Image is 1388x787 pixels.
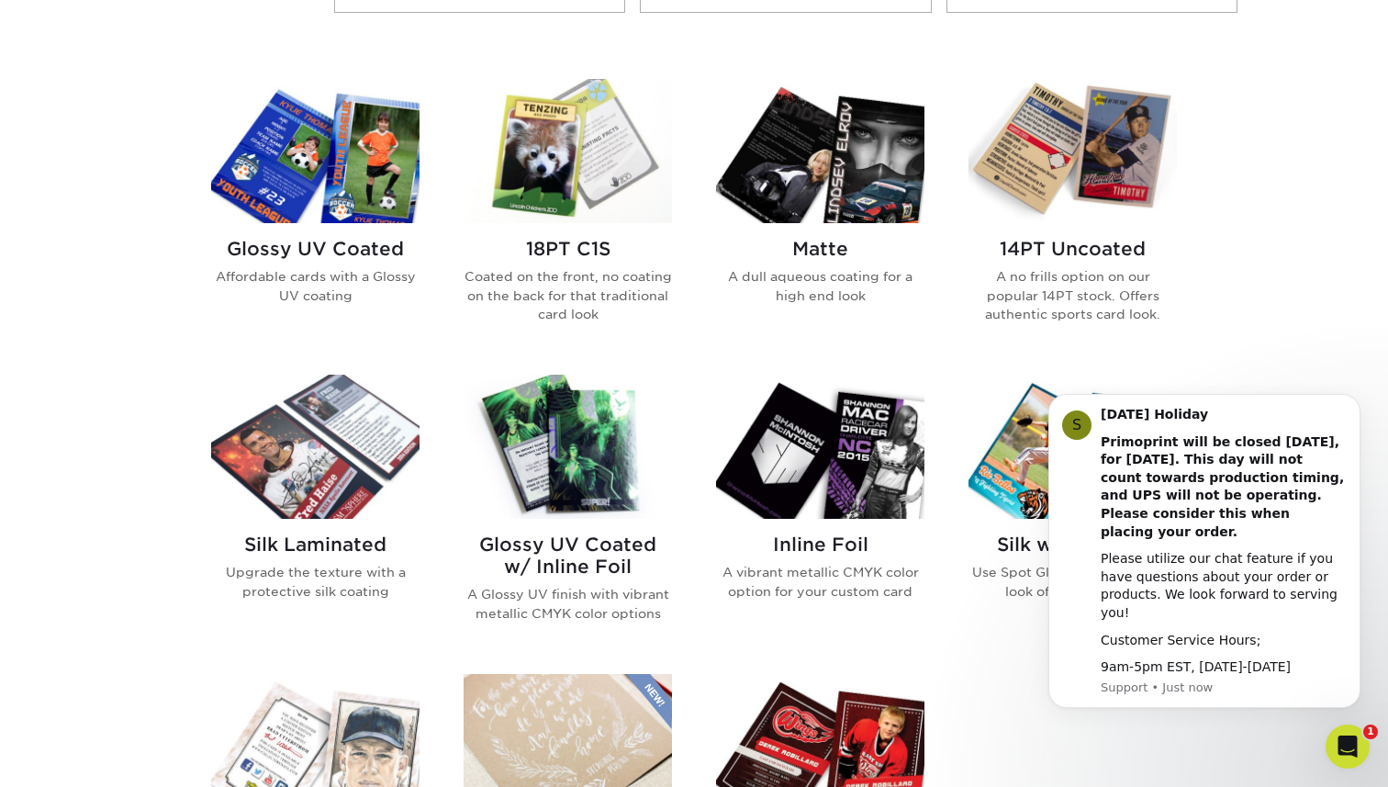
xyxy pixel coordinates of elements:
[464,534,672,578] h2: Glossy UV Coated w/ Inline Foil
[968,79,1177,353] a: 14PT Uncoated Trading Cards 14PT Uncoated A no frills option on our popular 14PT stock. Offers au...
[5,731,156,781] iframe: Google Customer Reviews
[716,375,924,519] img: Inline Foil Trading Cards
[968,563,1177,601] p: Use Spot Gloss to enhance the look of your silk card
[1021,385,1388,737] iframe: Intercom notifications message
[464,375,672,519] img: Glossy UV Coated w/ Inline Foil Trading Cards
[968,534,1177,556] h2: Silk w/ Spot UV
[716,79,924,223] img: Matte Trading Cards
[716,79,924,353] a: Matte Trading Cards Matte A dull aqueous coating for a high end look
[211,238,420,260] h2: Glossy UV Coated
[211,267,420,305] p: Affordable cards with a Glossy UV coating
[1363,725,1378,739] span: 1
[211,563,420,601] p: Upgrade the texture with a protective silk coating
[968,238,1177,260] h2: 14PT Uncoated
[626,674,672,729] img: New Product
[211,79,420,223] img: Glossy UV Coated Trading Cards
[464,79,672,353] a: 18PT C1S Trading Cards 18PT C1S Coated on the front, no coating on the back for that traditional ...
[968,375,1177,652] a: Silk w/ Spot UV Trading Cards Silk w/ Spot UV Use Spot Gloss to enhance the look of your silk card
[716,238,924,260] h2: Matte
[716,563,924,601] p: A vibrant metallic CMYK color option for your custom card
[211,534,420,556] h2: Silk Laminated
[464,585,672,623] p: A Glossy UV finish with vibrant metallic CMYK color options
[1326,725,1370,769] iframe: Intercom live chat
[211,375,420,519] img: Silk Laminated Trading Cards
[968,267,1177,323] p: A no frills option on our popular 14PT stock. Offers authentic sports card look.
[211,79,420,353] a: Glossy UV Coated Trading Cards Glossy UV Coated Affordable cards with a Glossy UV coating
[716,375,924,652] a: Inline Foil Trading Cards Inline Foil A vibrant metallic CMYK color option for your custom card
[716,534,924,556] h2: Inline Foil
[211,375,420,652] a: Silk Laminated Trading Cards Silk Laminated Upgrade the texture with a protective silk coating
[464,238,672,260] h2: 18PT C1S
[464,375,672,652] a: Glossy UV Coated w/ Inline Foil Trading Cards Glossy UV Coated w/ Inline Foil A Glossy UV finish ...
[464,79,672,223] img: 18PT C1S Trading Cards
[968,79,1177,223] img: 14PT Uncoated Trading Cards
[968,375,1177,519] img: Silk w/ Spot UV Trading Cards
[716,267,924,305] p: A dull aqueous coating for a high end look
[464,267,672,323] p: Coated on the front, no coating on the back for that traditional card look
